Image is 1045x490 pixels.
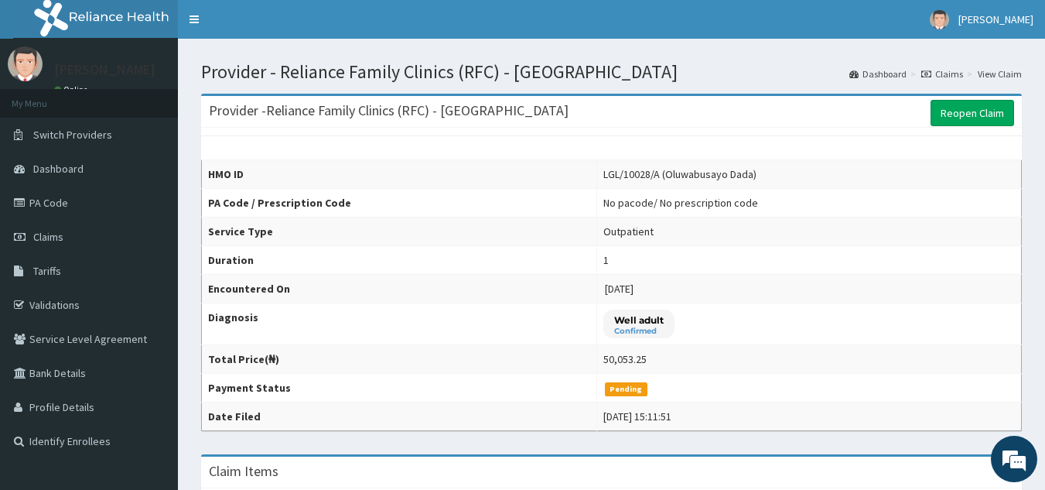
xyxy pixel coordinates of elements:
span: Dashboard [33,162,84,176]
th: Total Price(₦) [202,345,597,374]
div: LGL/10028/A (Oluwabusayo Dada) [603,166,756,182]
div: 50,053.25 [603,351,647,367]
th: Duration [202,246,597,275]
span: [PERSON_NAME] [958,12,1033,26]
h3: Provider - Reliance Family Clinics (RFC) - [GEOGRAPHIC_DATA] [209,104,569,118]
h3: Claim Items [209,464,278,478]
th: PA Code / Prescription Code [202,189,597,218]
span: Tariffs [33,264,61,278]
a: Claims [921,67,963,81]
img: User Image [930,10,949,29]
img: User Image [8,46,43,81]
h1: Provider - Reliance Family Clinics (RFC) - [GEOGRAPHIC_DATA] [201,62,1022,82]
th: Date Filed [202,403,597,431]
span: Pending [605,382,647,396]
p: [PERSON_NAME] [54,63,155,77]
span: Switch Providers [33,128,112,142]
p: Well adult [614,314,664,327]
small: Confirmed [614,327,664,335]
a: Dashboard [849,67,907,81]
th: Diagnosis [202,303,597,345]
span: [DATE] [605,282,633,296]
a: Reopen Claim [931,100,1014,126]
a: View Claim [978,67,1022,81]
div: [DATE] 15:11:51 [603,409,671,424]
a: Online [54,84,91,95]
div: Outpatient [603,224,654,239]
th: Service Type [202,218,597,246]
th: Payment Status [202,374,597,403]
span: Claims [33,230,63,244]
div: 1 [603,252,609,268]
th: Encountered On [202,275,597,303]
div: No pacode / No prescription code [603,195,758,211]
th: HMO ID [202,160,597,189]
